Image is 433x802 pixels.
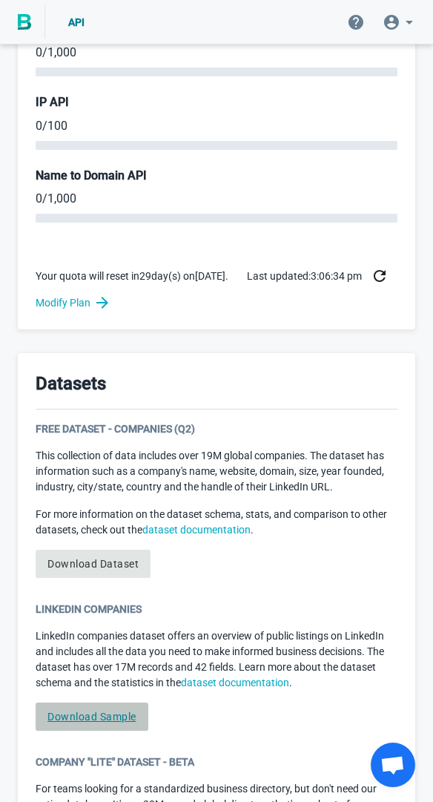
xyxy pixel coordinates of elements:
p: This collection of data includes over 19M global companies. The dataset has information such as a... [36,448,397,495]
a: Download Dataset [36,550,151,578]
div: Free Dataset - Companies (Q2) [36,421,397,436]
p: / 1,000 [36,190,397,208]
span: 0 [36,191,42,206]
p: LinkedIn companies dataset offers an overview of public listings on LinkedIn and includes all the... [36,628,397,691]
a: Modify Plan [36,294,397,312]
img: BigPicture.io [18,14,31,30]
div: Last updated: 3:06:34 pm [247,258,397,294]
h5: IP API [36,94,397,111]
h5: Name to Domain API [36,168,397,185]
a: Download Sample [36,703,148,731]
p: For more information on the dataset schema, stats, and comparison to other datasets, check out the . [36,507,397,538]
p: / 1,000 [36,44,397,62]
div: LinkedIn Companies [36,602,397,617]
p: / 100 [36,117,397,135]
span: API [68,16,85,28]
span: 0 [36,119,42,133]
a: dataset documentation [181,677,289,688]
p: Your quota will reset in 29 day(s) on [DATE] . [36,269,228,284]
div: Company "Lite" Dataset - Beta [36,755,397,769]
a: dataset documentation [142,524,251,536]
span: 0 [36,45,42,59]
div: Open chat [371,743,415,787]
h3: Datasets [36,371,106,396]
